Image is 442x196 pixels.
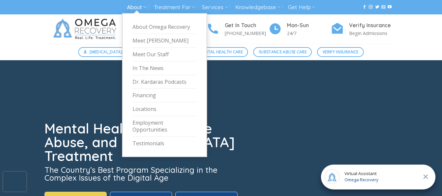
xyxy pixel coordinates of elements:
[381,5,385,9] a: Send us an email
[253,47,312,57] a: Substance Abuse Care
[133,75,197,89] a: Dr. Kardaras Podcasts
[287,29,331,37] p: 24/7
[49,14,123,44] img: Omega Recovery
[133,116,197,137] a: Employment Opportunities
[90,49,122,55] span: [MEDICAL_DATA]
[3,172,26,191] iframe: reCAPTCHA
[388,5,392,9] a: Follow on YouTube
[288,1,315,13] a: Get Help
[287,21,331,30] h4: Mon-Sun
[349,29,393,37] p: Begin Admissions
[206,21,269,37] a: Get In Touch [PHONE_NUMBER]
[375,5,379,9] a: Follow on Twitter
[259,49,307,55] span: Substance Abuse Care
[133,102,197,116] a: Locations
[44,166,239,182] h3: The Country’s Best Program Specializing in the Complex Issues of the Digital Age
[154,1,195,13] a: Treatment For
[235,1,280,13] a: Knowledgebase
[317,47,364,57] a: Verify Insurance
[323,49,359,55] span: Verify Insurance
[133,89,197,102] a: Financing
[202,1,228,13] a: Services
[133,20,197,34] a: About Omega Recovery
[44,122,239,163] h1: Mental Health, Substance Abuse, and [MEDICAL_DATA] Treatment
[78,47,128,57] a: [MEDICAL_DATA]
[369,5,373,9] a: Follow on Instagram
[133,137,197,150] a: Testimonials
[349,21,393,30] h4: Verify Insurance
[133,48,197,62] a: Meet Our Staff
[133,34,197,48] a: Meet [PERSON_NAME]
[127,1,146,13] a: About
[331,21,393,37] a: Verify Insurance Begin Admissions
[133,62,197,75] a: In The News
[225,21,269,30] h4: Get In Touch
[225,29,269,37] p: [PHONE_NUMBER]
[362,5,366,9] a: Follow on Facebook
[200,49,243,55] span: Mental Health Care
[194,47,248,57] a: Mental Health Care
